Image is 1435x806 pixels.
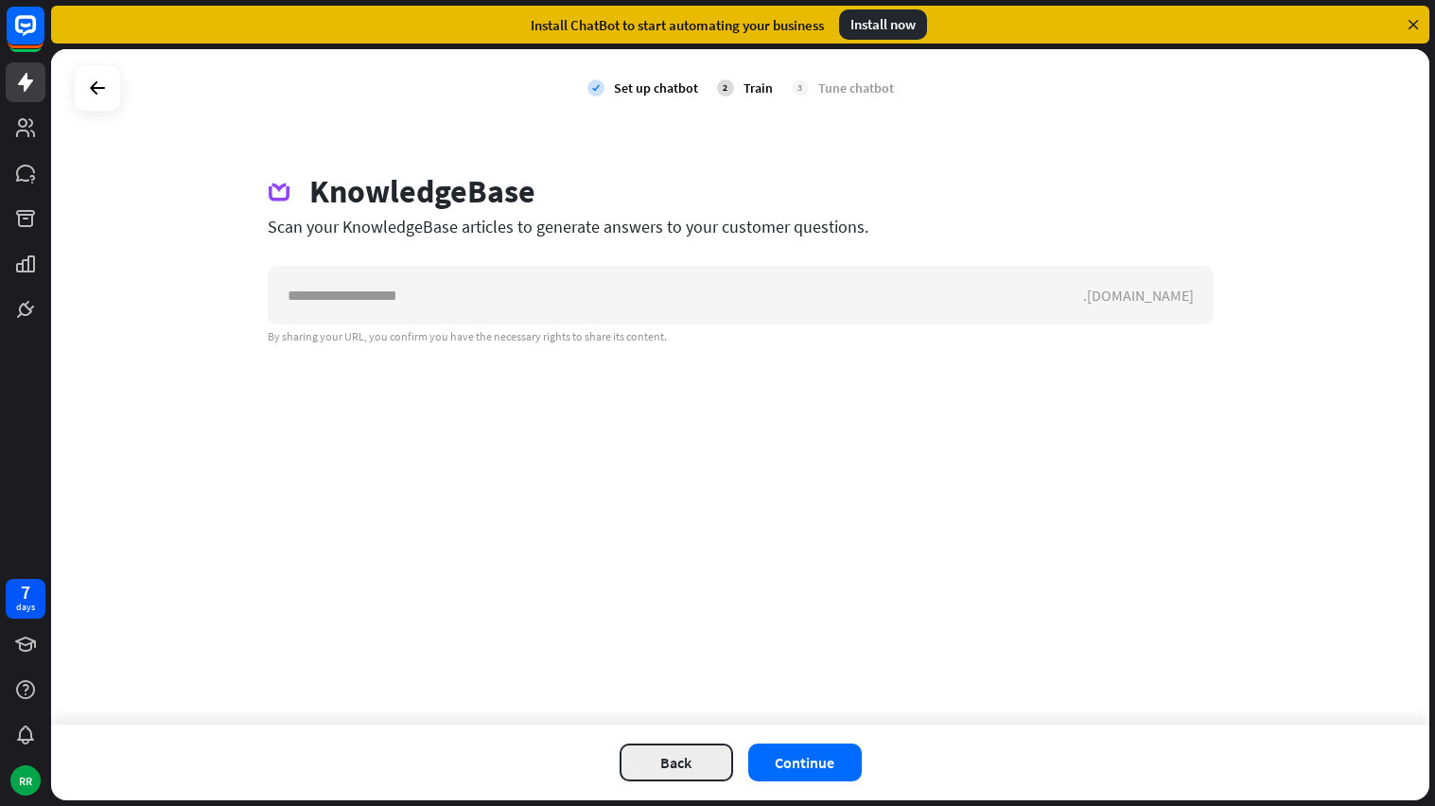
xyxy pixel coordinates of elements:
div: 7 [21,584,30,601]
div: Install now [839,9,927,40]
div: Install ChatBot to start automating your business [531,16,824,34]
div: .[DOMAIN_NAME] [1083,286,1213,305]
a: 7 days [6,579,45,619]
div: Set up chatbot [614,79,698,96]
div: 3 [792,79,809,96]
button: Back [620,744,733,781]
div: 2 [717,79,734,96]
div: days [16,601,35,614]
button: Open LiveChat chat widget [15,8,72,64]
div: By sharing your URL, you confirm you have the necessary rights to share its content. [268,329,1214,344]
div: Scan your KnowledgeBase articles to generate answers to your customer questions. [268,216,1214,237]
div: Train [744,79,773,96]
i: check [587,79,604,96]
div: Tune chatbot [818,79,894,96]
div: KnowledgeBase [309,172,535,211]
div: RR [10,765,41,796]
button: Continue [748,744,862,781]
